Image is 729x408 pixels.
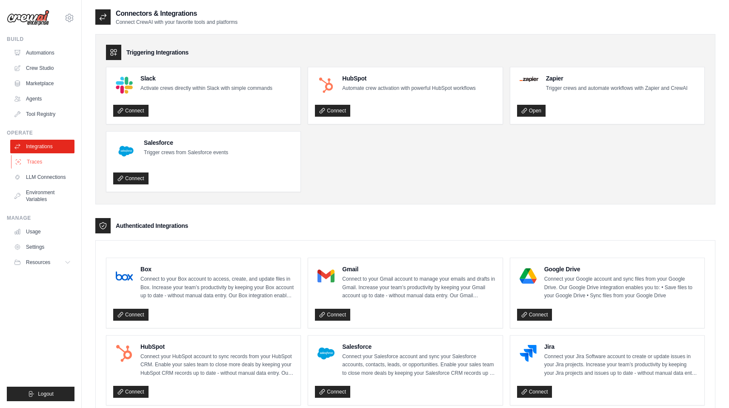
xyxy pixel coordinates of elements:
a: Connect [517,386,552,398]
a: Connect [517,309,552,321]
h4: Slack [140,74,272,83]
p: Connect your HubSpot account to sync records from your HubSpot CRM. Enable your sales team to clo... [140,353,294,378]
h4: HubSpot [342,74,475,83]
p: Trigger crews from Salesforce events [144,149,228,157]
h4: Salesforce [144,138,228,147]
h4: Gmail [342,265,495,273]
a: Settings [10,240,74,254]
div: Build [7,36,74,43]
a: Connect [113,105,149,117]
a: Connect [113,386,149,398]
h4: Zapier [546,74,688,83]
span: Resources [26,259,50,266]
p: Connect your Jira Software account to create or update issues in your Jira projects. Increase you... [544,353,698,378]
a: Tool Registry [10,107,74,121]
h4: Salesforce [342,342,495,351]
a: Connect [315,105,350,117]
h4: Jira [544,342,698,351]
img: HubSpot Logo [116,345,133,362]
a: LLM Connections [10,170,74,184]
a: Environment Variables [10,186,74,206]
a: Integrations [10,140,74,153]
img: Box Logo [116,267,133,284]
a: Connect [315,309,350,321]
img: Logo [7,10,49,26]
span: Logout [38,391,54,397]
a: Crew Studio [10,61,74,75]
a: Connect [315,386,350,398]
a: Open [517,105,546,117]
p: Connect your Salesforce account and sync your Salesforce accounts, contacts, leads, or opportunit... [342,353,495,378]
p: Connect your Google account and sync files from your Google Drive. Our Google Drive integration e... [544,275,698,300]
p: Connect to your Gmail account to manage your emails and drafts in Gmail. Increase your team’s pro... [342,275,495,300]
h3: Authenticated Integrations [116,221,188,230]
button: Logout [7,387,74,401]
a: Marketplace [10,77,74,90]
a: Usage [10,225,74,238]
p: Automate crew activation with powerful HubSpot workflows [342,84,475,93]
div: Manage [7,215,74,221]
img: Zapier Logo [520,77,538,82]
p: Trigger crews and automate workflows with Zapier and CrewAI [546,84,688,93]
p: Connect to your Box account to access, create, and update files in Box. Increase your team’s prod... [140,275,294,300]
a: Connect [113,172,149,184]
a: Automations [10,46,74,60]
p: Activate crews directly within Slack with simple commands [140,84,272,93]
a: Agents [10,92,74,106]
img: Jira Logo [520,345,537,362]
h4: HubSpot [140,342,294,351]
button: Resources [10,256,74,269]
img: Google Drive Logo [520,267,537,284]
a: Connect [113,309,149,321]
div: Operate [7,129,74,136]
p: Connect CrewAI with your favorite tools and platforms [116,19,237,26]
h4: Box [140,265,294,273]
h2: Connectors & Integrations [116,9,237,19]
img: HubSpot Logo [317,77,334,94]
img: Salesforce Logo [116,141,136,161]
img: Salesforce Logo [317,345,334,362]
img: Slack Logo [116,77,133,94]
img: Gmail Logo [317,267,334,284]
h3: Triggering Integrations [126,48,189,57]
h4: Google Drive [544,265,698,273]
a: Traces [11,155,75,169]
